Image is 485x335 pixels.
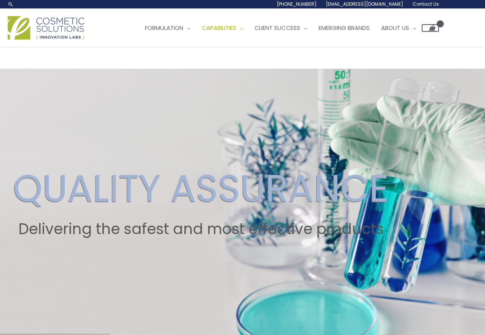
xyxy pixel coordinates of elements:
[277,1,317,7] span: [PHONE_NUMBER]
[202,24,236,32] span: Capabilities
[326,1,403,7] span: [EMAIL_ADDRESS][DOMAIN_NAME]
[422,24,439,32] a: View Shopping Cart, empty
[375,17,422,40] a: About Us
[196,17,249,40] a: Capabilities
[133,17,439,40] nav: Site Navigation
[139,17,196,40] a: Formulation
[8,16,84,40] img: Cosmetic Solutions Logo
[13,220,389,238] h2: Delivering the safest and most effective products
[413,1,439,7] span: Contact Us
[13,166,389,211] h2: QUALITY ASSURANCE
[313,17,375,40] a: Emerging Brands
[8,1,14,7] a: Search icon link
[381,24,409,32] span: About Us
[145,24,183,32] span: Formulation
[249,17,313,40] a: Client Success
[319,24,370,32] span: Emerging Brands
[255,24,300,32] span: Client Success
